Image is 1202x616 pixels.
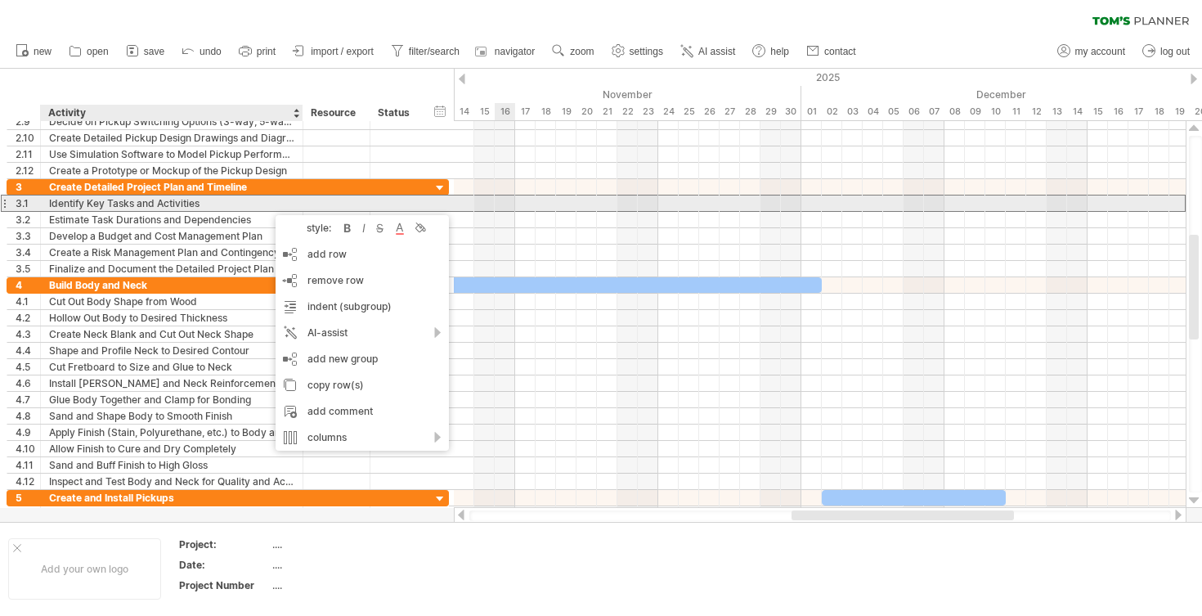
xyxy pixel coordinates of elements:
[311,46,374,57] span: import / export
[65,41,114,62] a: open
[16,457,40,473] div: 4.11
[770,46,789,57] span: help
[49,343,294,358] div: Shape and Profile Neck to Desired Contour
[16,245,40,260] div: 3.4
[49,359,294,375] div: Cut Fretboard to Size and Glue to Neck
[570,46,594,57] span: zoom
[16,196,40,211] div: 3.1
[760,103,781,120] div: Saturday, 29 November 2025
[16,326,40,342] div: 4.3
[8,538,161,600] div: Add your own logo
[282,222,339,234] div: style:
[698,46,735,57] span: AI assist
[16,114,40,129] div: 2.9
[387,41,464,62] a: filter/search
[177,41,226,62] a: undo
[536,103,556,120] div: Tuesday, 18 November 2025
[16,474,40,489] div: 4.12
[49,441,294,456] div: Allow Finish to Cure and Dry Completely
[179,558,269,572] div: Date:
[276,320,449,346] div: AI-assist
[1026,103,1047,120] div: Friday, 12 December 2025
[144,46,164,57] span: save
[49,261,294,277] div: Finalize and Document the Detailed Project Plan
[16,277,40,293] div: 4
[699,103,720,120] div: Wednesday, 26 November 2025
[1160,46,1190,57] span: log out
[289,41,379,62] a: import / export
[34,46,52,57] span: new
[740,103,760,120] div: Friday, 28 November 2025
[49,375,294,391] div: Install [PERSON_NAME] and Neck Reinforcement
[576,103,597,120] div: Thursday, 20 November 2025
[16,261,40,277] div: 3.5
[1006,103,1026,120] div: Thursday, 11 December 2025
[16,343,40,358] div: 4.4
[48,105,294,121] div: Activity
[16,163,40,178] div: 2.12
[276,398,449,425] div: add comment
[235,41,280,62] a: print
[679,103,699,120] div: Tuesday, 25 November 2025
[16,441,40,456] div: 4.10
[1047,103,1067,120] div: Saturday, 13 December 2025
[49,392,294,407] div: Glue Body Together and Clamp for Bonding
[272,558,410,572] div: ....
[49,277,294,293] div: Build Body and Neck
[16,130,40,146] div: 2.10
[638,103,658,120] div: Sunday, 23 November 2025
[924,103,944,120] div: Sunday, 7 December 2025
[495,46,535,57] span: navigator
[630,46,663,57] span: settings
[87,46,109,57] span: open
[1138,41,1195,62] a: log out
[257,46,276,57] span: print
[748,41,794,62] a: help
[179,578,269,592] div: Project Number
[409,46,460,57] span: filter/search
[49,212,294,227] div: Estimate Task Durations and Dependencies
[608,41,668,62] a: settings
[16,375,40,391] div: 4.6
[863,103,883,120] div: Thursday, 4 December 2025
[16,392,40,407] div: 4.7
[474,103,495,120] div: Saturday, 15 November 2025
[965,103,985,120] div: Tuesday, 9 December 2025
[16,310,40,326] div: 4.2
[1108,103,1128,120] div: Tuesday, 16 December 2025
[1088,103,1108,120] div: Monday, 15 December 2025
[49,457,294,473] div: Sand and Buff Finish to High Gloss
[904,103,924,120] div: Saturday, 6 December 2025
[16,294,40,309] div: 4.1
[49,506,294,522] div: Wind and Assemble Pickup Coils
[276,241,449,268] div: add row
[311,105,361,121] div: Resource
[272,537,410,551] div: ....
[49,474,294,489] div: Inspect and Test Body and Neck for Quality and Accuracy
[454,103,474,120] div: Friday, 14 November 2025
[822,103,842,120] div: Tuesday, 2 December 2025
[276,294,449,320] div: indent (subgroup)
[1053,41,1130,62] a: my account
[944,103,965,120] div: Monday, 8 December 2025
[276,372,449,398] div: copy row(s)
[801,103,822,120] div: Monday, 1 December 2025
[16,212,40,227] div: 3.2
[276,425,449,451] div: columns
[307,274,364,286] span: remove row
[842,103,863,120] div: Wednesday, 3 December 2025
[16,228,40,244] div: 3.3
[188,86,801,103] div: November 2025
[548,41,599,62] a: zoom
[16,179,40,195] div: 3
[515,103,536,120] div: Monday, 17 November 2025
[378,105,414,121] div: Status
[179,537,269,551] div: Project:
[676,41,740,62] a: AI assist
[720,103,740,120] div: Thursday, 27 November 2025
[1075,46,1125,57] span: my account
[16,146,40,162] div: 2.11
[617,103,638,120] div: Saturday, 22 November 2025
[1149,103,1169,120] div: Thursday, 18 December 2025
[49,326,294,342] div: Create Neck Blank and Cut Out Neck Shape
